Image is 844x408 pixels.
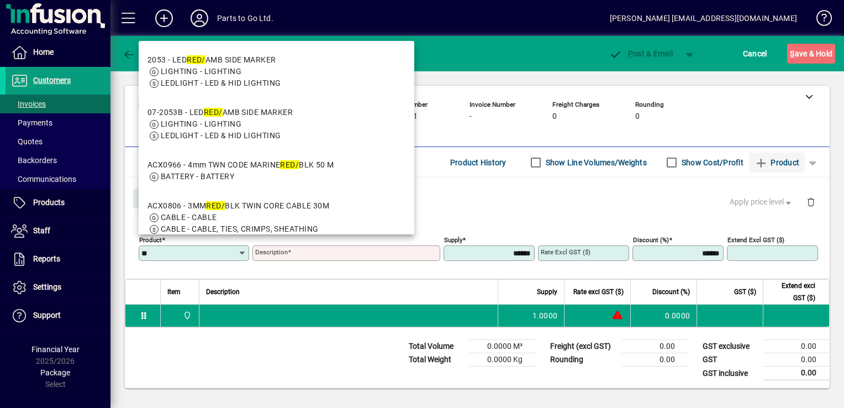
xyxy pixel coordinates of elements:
[798,189,824,215] button: Delete
[635,112,640,121] span: 0
[541,248,590,256] mat-label: Rate excl GST ($)
[139,98,414,150] mat-option: 07-2053B - LED RED/AMB SIDE MARKER
[161,224,319,233] span: CABLE - CABLE, TIES, CRIMPS, SHEATHING
[146,8,182,28] button: Add
[573,286,624,298] span: Rate excl GST ($)
[790,45,832,62] span: ave & Hold
[6,189,110,217] a: Products
[204,108,223,117] em: RED/
[33,254,60,263] span: Reports
[6,39,110,66] a: Home
[403,340,470,353] td: Total Volume
[280,160,299,169] em: RED/
[697,340,763,353] td: GST exclusive
[147,54,281,66] div: 2053 - LED AMB SIDE MARKER
[33,48,54,56] span: Home
[6,245,110,273] a: Reports
[161,172,234,181] span: BATTERY - BATTERY
[787,44,835,64] button: Save & Hold
[206,286,240,298] span: Description
[603,44,678,64] button: Post & Email
[609,49,673,58] span: ost & Email
[790,49,794,58] span: S
[6,217,110,245] a: Staff
[11,137,43,146] span: Quotes
[6,132,110,151] a: Quotes
[206,201,225,210] em: RED/
[545,340,622,353] td: Freight (excl GST)
[697,367,763,380] td: GST inclusive
[147,159,334,171] div: ACX0966 - 4mm TWN CODE MARINE BLK 50 M
[139,236,162,244] mat-label: Product
[610,9,797,27] div: [PERSON_NAME] [EMAIL_ADDRESS][DOMAIN_NAME]
[6,113,110,132] a: Payments
[187,55,205,64] em: RED/
[727,236,784,244] mat-label: Extend excl GST ($)
[763,353,830,367] td: 0.00
[544,157,647,168] label: Show Line Volumes/Weights
[139,191,414,244] mat-option: ACX0806 - 3MM RED/BLK TWIN CORE CABLE 30M
[763,367,830,380] td: 0.00
[161,79,281,87] span: LEDLIGHT - LED & HID LIGHTING
[167,286,181,298] span: Item
[740,44,770,64] button: Cancel
[532,310,558,321] span: 1.0000
[110,44,171,64] app-page-header-button: Back
[161,119,241,128] span: LIGHTING - LIGHTING
[122,49,159,58] span: Back
[180,310,193,322] span: DAE - Great Barrier Island
[139,150,414,191] mat-option: ACX0966 - 4mm TWN CODE MARINE RED/BLK 50 M
[40,368,70,377] span: Package
[630,305,697,327] td: 0.0000
[537,286,557,298] span: Supply
[545,353,622,367] td: Rounding
[182,8,217,28] button: Profile
[161,213,217,222] span: CABLE - CABLE
[652,286,690,298] span: Discount (%)
[33,283,61,291] span: Settings
[147,107,293,118] div: 07-2053B - LED AMB SIDE MARKER
[763,340,830,353] td: 0.00
[633,236,669,244] mat-label: Discount (%)
[622,340,688,353] td: 0.00
[33,226,50,235] span: Staff
[6,151,110,170] a: Backorders
[725,192,798,212] button: Apply price level
[6,274,110,301] a: Settings
[798,197,824,207] app-page-header-button: Delete
[6,302,110,329] a: Support
[446,153,511,172] button: Product History
[161,131,281,140] span: LEDLIGHT - LED & HID LIGHTING
[138,190,166,208] span: Close
[133,189,171,208] button: Close
[11,118,52,127] span: Payments
[6,170,110,189] a: Communications
[33,198,65,207] span: Products
[255,248,288,256] mat-label: Description
[470,340,536,353] td: 0.0000 M³
[743,45,767,62] span: Cancel
[552,112,557,121] span: 0
[808,2,830,38] a: Knowledge Base
[470,112,472,121] span: -
[622,353,688,367] td: 0.00
[403,353,470,367] td: Total Weight
[470,353,536,367] td: 0.0000 Kg
[147,200,330,212] div: ACX0806 - 3MM BLK TWIN CORE CABLE 30M
[444,236,462,244] mat-label: Supply
[31,345,80,354] span: Financial Year
[679,157,743,168] label: Show Cost/Profit
[730,196,794,208] span: Apply price level
[119,44,162,64] button: Back
[130,193,173,203] app-page-header-button: Close
[628,49,633,58] span: P
[697,353,763,367] td: GST
[770,280,815,304] span: Extend excl GST ($)
[139,45,414,98] mat-option: 2053 - LED RED/AMB SIDE MARKER
[450,154,507,171] span: Product History
[125,177,830,218] div: Product
[33,311,61,320] span: Support
[33,76,71,85] span: Customers
[11,100,46,108] span: Invoices
[161,67,241,76] span: LIGHTING - LIGHTING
